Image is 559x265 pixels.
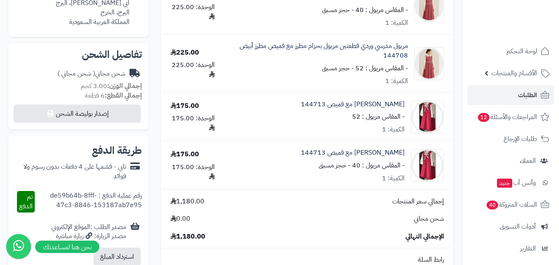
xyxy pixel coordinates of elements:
[504,133,537,145] span: طلبات الإرجاع
[35,191,142,212] div: رقم عملية الدفع : de59b64b-8fff-47c3-8846-153187ab7e95
[392,197,444,206] span: إجمالي سعر المنتجات
[487,201,498,210] span: 40
[467,195,554,215] a: السلات المتروكة40
[382,174,405,183] div: الكمية: 1
[170,2,215,21] div: الوحدة: 225.00
[58,69,125,79] div: شحن مجاني
[170,60,215,79] div: الوحدة: 225.00
[467,41,554,61] a: لوحة التحكم
[467,239,554,258] a: التقارير
[301,148,405,158] a: [PERSON_NAME] مع قميص 144713
[51,232,126,241] div: مصدر الزيارة: زيارة مباشرة
[486,199,537,210] span: السلات المتروكة
[497,179,512,188] span: جديد
[411,100,444,134] img: 1753600931-IMG_1783-90x90.jpeg
[51,222,126,241] div: مصدر الطلب :الموقع الإلكتروني
[170,150,199,159] div: 175.00
[170,114,215,133] div: الوحدة: 175.00
[164,255,450,265] div: رابط السلة
[503,22,551,39] img: logo-2.png
[15,50,142,60] h2: تفاصيل الشحن
[518,89,537,101] span: الطلبات
[477,111,537,123] span: المراجعات والأسئلة
[496,177,536,189] span: وآتس آب
[322,63,408,73] small: - المقاس مريول : 52 - حجز مسبق
[415,47,444,80] img: 1752776871-1000411006-90x90.png
[467,129,554,149] a: طلبات الإرجاع
[506,45,537,57] span: لوحة التحكم
[319,160,405,170] small: - المقاس مريول : 40 - حجز مسبق
[405,232,444,241] span: الإجمالي النهائي
[385,76,408,86] div: الكمية: 1
[170,232,205,241] span: 1,180.00
[81,81,142,91] small: 3.00 كجم
[107,81,142,91] strong: إجمالي الوزن:
[85,91,142,100] small: 6 قطعة
[414,214,444,224] span: شحن مجاني
[467,173,554,193] a: وآتس آبجديد
[385,18,408,28] div: الكمية: 1
[170,101,199,111] div: 175.00
[467,151,554,171] a: العملاء
[382,125,405,134] div: الكمية: 1
[467,217,554,236] a: أدوات التسويق
[467,85,554,105] a: الطلبات
[520,243,536,254] span: التقارير
[492,67,537,79] span: الأقسام والمنتجات
[322,5,408,15] small: - المقاس مريول : 40 - حجز مسبق
[170,214,190,224] span: 0.00
[14,105,141,123] button: إصدار بوليصة الشحن
[301,100,405,109] a: [PERSON_NAME] مع قميص 144713
[105,91,142,100] strong: إجمالي القطع:
[19,192,33,211] span: تم الدفع
[170,162,215,181] div: الوحدة: 175.00
[15,162,126,181] div: تابي - قسّمها على 4 دفعات بدون رسوم ولا فوائد
[58,69,95,79] span: ( شحن مجاني )
[520,155,536,167] span: العملاء
[352,112,405,122] small: - المقاس مريول : 52
[92,146,142,155] h2: طريقة الدفع
[170,48,199,57] div: 225.00
[467,107,554,127] a: المراجعات والأسئلة12
[170,197,204,206] span: 1,180.00
[478,113,489,122] span: 12
[234,41,408,60] a: مريول مدرسي وردي قطعتين مريول بحزام مطرز مع قميص مطرز أبيض 144708
[411,149,444,182] img: 1753600931-IMG_1783-90x90.jpeg
[500,221,536,232] span: أدوات التسويق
